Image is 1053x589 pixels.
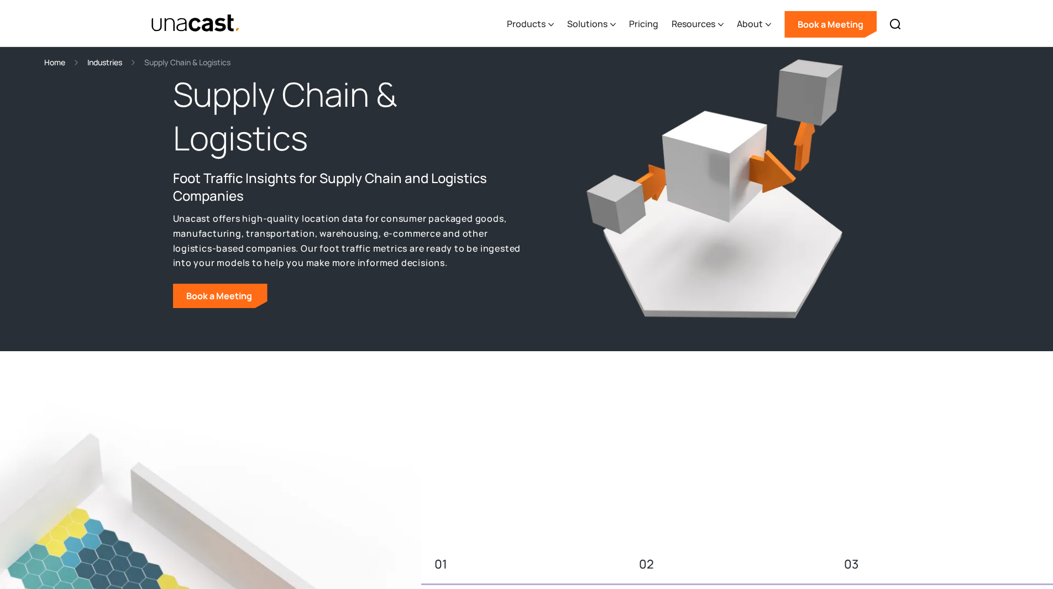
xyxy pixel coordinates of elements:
div: Products [507,17,546,30]
a: home [151,14,241,33]
a: Industries [87,56,122,69]
h2: Foot Traffic Insights for Supply Chain and Logistics Companies [173,169,527,205]
p: Unacast offers high-quality location data for consumer packaged goods, manufacturing, transportat... [173,211,527,270]
div: Solutions [567,17,607,30]
div: About [737,2,771,47]
a: Book a Meeting [173,284,268,308]
div: 03 [844,554,1022,575]
div: About [737,17,763,30]
img: Search icon [889,18,902,31]
div: 01 [434,554,612,575]
div: Resources [672,17,715,30]
a: Book a Meeting [784,11,877,38]
a: Pricing [629,2,658,47]
div: Resources [672,2,724,47]
h1: Supply Chain & Logistics [173,72,527,161]
img: Three logistics blocks [579,43,850,325]
div: 02 [639,554,817,575]
div: Products [507,2,554,47]
div: Solutions [567,2,616,47]
div: Supply Chain & Logistics [144,56,230,69]
a: Home [44,56,65,69]
img: Unacast text logo [151,14,241,33]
